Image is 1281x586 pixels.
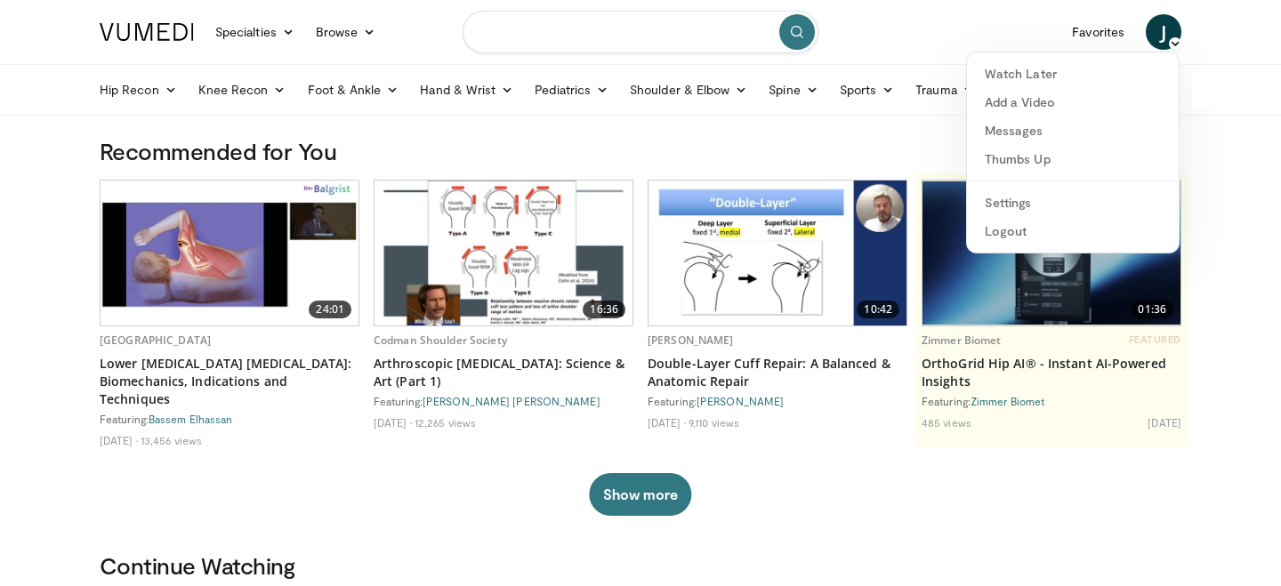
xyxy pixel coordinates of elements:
a: Codman Shoulder Society [374,333,507,348]
a: OrthoGrid Hip AI® - Instant AI-Powered Insights [922,355,1181,390]
h3: Continue Watching [100,551,1181,580]
div: J [966,52,1180,253]
img: 003f300e-98b5-4117-aead-6046ac8f096e.620x360_q85_upscale.jpg [101,181,359,325]
a: [PERSON_NAME] [PERSON_NAME] [423,395,600,407]
a: Foot & Ankle [297,72,410,108]
a: Browse [305,14,387,50]
a: Pediatrics [524,72,619,108]
button: Show more [589,473,691,516]
a: Zimmer Biomet [971,395,1044,407]
a: Knee Recon [188,72,297,108]
li: [DATE] [1148,415,1181,429]
span: FEATURED [1129,333,1181,346]
li: [DATE] [374,415,412,429]
a: Shoulder & Elbow [619,72,758,108]
div: Featuring: [100,412,359,426]
a: 01:36 [922,181,1180,325]
a: Watch Later [967,60,1179,88]
a: Settings [967,189,1179,217]
a: J [1146,14,1181,50]
a: Hip Recon [89,72,188,108]
li: [DATE] [100,433,138,447]
li: [DATE] [648,415,686,429]
a: Sports [829,72,906,108]
a: Trauma [905,72,986,108]
img: 8f65fb1a-ecd2-4f18-addc-e9d42cd0a40b.620x360_q85_upscale.jpg [649,181,906,325]
a: Add a Video [967,88,1179,116]
h3: Recommended for You [100,137,1181,165]
a: Specialties [205,14,305,50]
a: Favorites [1061,14,1135,50]
span: 01:36 [1131,301,1173,318]
span: 16:36 [583,301,625,318]
div: Featuring: [374,394,633,408]
a: Bassem Elhassan [149,413,233,425]
div: Featuring: [648,394,907,408]
a: Hand & Wrist [409,72,524,108]
a: 16:36 [375,181,632,325]
a: Lower [MEDICAL_DATA] [MEDICAL_DATA]: Biomechanics, Indications and Techniques [100,355,359,408]
a: [GEOGRAPHIC_DATA] [100,333,211,348]
img: 51d03d7b-a4ba-45b7-9f92-2bfbd1feacc3.620x360_q85_upscale.jpg [922,181,1180,324]
input: Search topics, interventions [463,11,818,53]
a: [PERSON_NAME] [648,333,734,348]
li: 13,456 views [141,433,202,447]
a: Messages [967,116,1179,145]
a: Double-Layer Cuff Repair: A Balanced & Anatomic Repair [648,355,907,390]
a: [PERSON_NAME] [697,395,784,407]
li: 12,265 views [415,415,476,429]
li: 485 views [922,415,971,429]
a: 24:01 [101,181,359,325]
a: Zimmer Biomet [922,333,1002,348]
a: Spine [758,72,828,108]
a: Arthroscopic [MEDICAL_DATA]: Science & Art (Part 1) [374,355,633,390]
span: 24:01 [309,301,351,318]
a: Logout [967,217,1179,245]
a: 10:42 [649,181,906,325]
a: Thumbs Up [967,145,1179,173]
div: Featuring: [922,394,1181,408]
span: 10:42 [857,301,899,318]
img: VuMedi Logo [100,23,194,41]
li: 9,110 views [689,415,739,429]
img: 83a4a6a0-2498-4462-a6c6-c2fb0fff2d55.620x360_q85_upscale.jpg [375,181,632,325]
